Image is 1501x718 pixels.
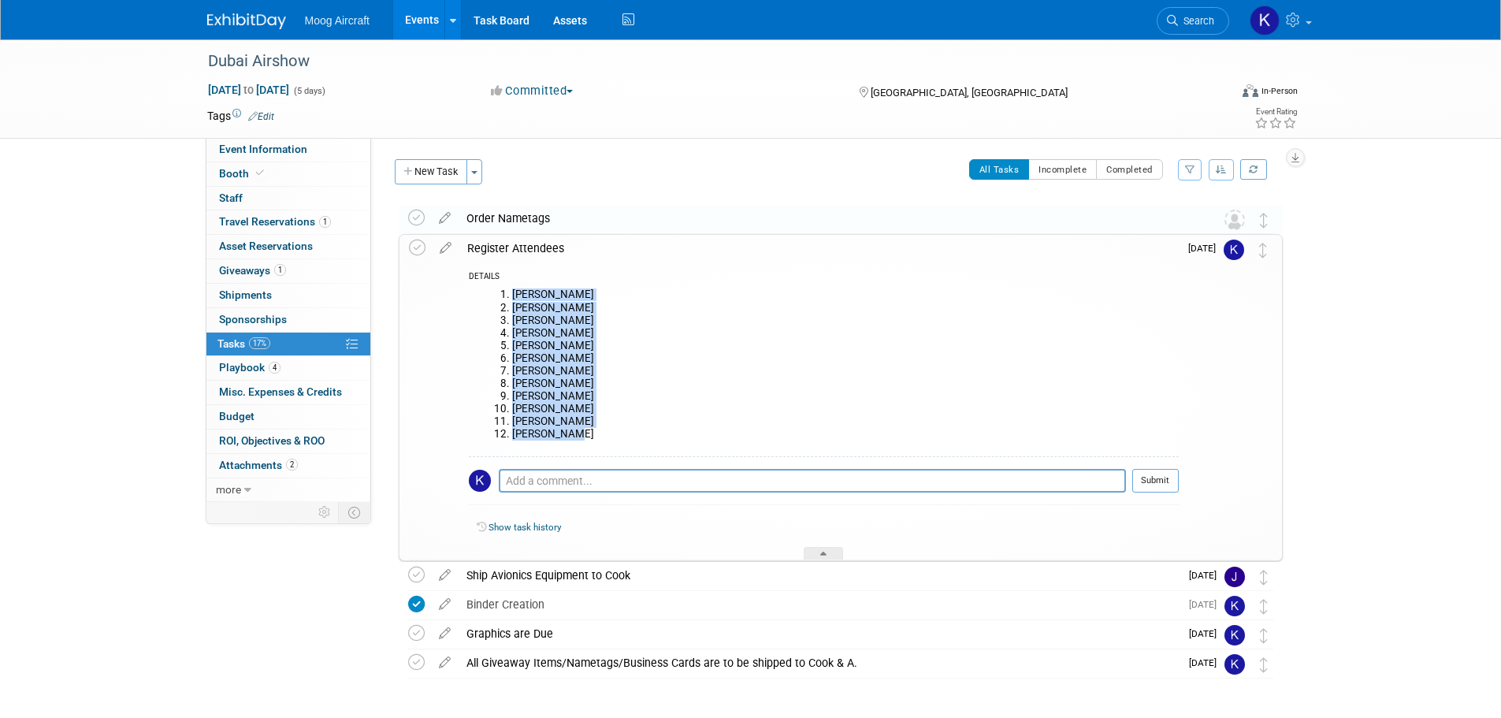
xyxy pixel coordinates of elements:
[206,381,370,404] a: Misc. Expenses & Credits
[319,216,331,228] span: 1
[512,352,1179,365] li: [PERSON_NAME]
[241,84,256,96] span: to
[206,235,370,259] a: Asset Reservations
[219,215,331,228] span: Travel Reservations
[512,403,1179,415] li: [PERSON_NAME]
[219,459,298,471] span: Attachments
[206,138,370,162] a: Event Information
[1260,599,1268,614] i: Move task
[1224,596,1245,616] img: Kelsey Blackley
[219,385,342,398] span: Misc. Expenses & Credits
[512,340,1179,352] li: [PERSON_NAME]
[256,169,264,177] i: Booth reservation complete
[206,162,370,186] a: Booth
[512,302,1179,314] li: [PERSON_NAME]
[219,264,286,277] span: Giveaways
[1260,213,1268,228] i: Move task
[219,288,272,301] span: Shipments
[217,337,270,350] span: Tasks
[1260,570,1268,585] i: Move task
[1260,628,1268,643] i: Move task
[338,502,370,523] td: Toggle Event Tabs
[1224,654,1245,675] img: Kelsey Blackley
[1224,567,1245,587] img: Josh Maday
[202,47,1206,76] div: Dubai Airshow
[431,211,459,225] a: edit
[512,314,1179,327] li: [PERSON_NAME]
[1243,84,1258,97] img: Format-Inperson.png
[206,430,370,453] a: ROI, Objectives & ROO
[1260,657,1268,672] i: Move task
[1189,570,1224,581] span: [DATE]
[206,478,370,502] a: more
[269,362,281,374] span: 4
[459,591,1180,618] div: Binder Creation
[459,205,1193,232] div: Order Nametags
[395,159,467,184] button: New Task
[219,192,243,204] span: Staff
[219,313,287,326] span: Sponsorships
[459,620,1180,647] div: Graphics are Due
[206,356,370,380] a: Playbook4
[431,568,459,582] a: edit
[1189,657,1224,668] span: [DATE]
[489,522,561,533] a: Show task history
[431,597,459,612] a: edit
[286,459,298,471] span: 2
[219,410,255,422] span: Budget
[459,235,1179,262] div: Register Attendees
[1189,599,1224,610] span: [DATE]
[1178,15,1214,27] span: Search
[305,14,370,27] span: Moog Aircraft
[969,159,1030,180] button: All Tasks
[292,86,325,96] span: (5 days)
[1132,469,1179,493] button: Submit
[207,83,290,97] span: [DATE] [DATE]
[1189,628,1224,639] span: [DATE]
[512,390,1179,403] li: [PERSON_NAME]
[871,87,1068,99] span: [GEOGRAPHIC_DATA], [GEOGRAPHIC_DATA]
[311,502,339,523] td: Personalize Event Tab Strip
[219,167,267,180] span: Booth
[206,405,370,429] a: Budget
[206,308,370,332] a: Sponsorships
[1224,240,1244,260] img: Kelsey Blackley
[512,415,1179,428] li: [PERSON_NAME]
[512,378,1179,390] li: [PERSON_NAME]
[469,470,491,492] img: Kelsey Blackley
[206,454,370,478] a: Attachments2
[207,13,286,29] img: ExhibitDay
[207,108,274,124] td: Tags
[1028,159,1097,180] button: Incomplete
[206,187,370,210] a: Staff
[1224,625,1245,645] img: Kathryn Germony
[274,264,286,276] span: 1
[1254,108,1297,116] div: Event Rating
[206,333,370,356] a: Tasks17%
[459,562,1180,589] div: Ship Avionics Equipment to Cook
[431,656,459,670] a: edit
[432,241,459,255] a: edit
[219,143,307,155] span: Event Information
[512,365,1179,378] li: [PERSON_NAME]
[1188,243,1224,254] span: [DATE]
[219,240,313,252] span: Asset Reservations
[512,428,1179,441] li: [PERSON_NAME]
[1224,210,1245,230] img: Unassigned
[216,483,241,496] span: more
[206,259,370,283] a: Giveaways1
[206,284,370,307] a: Shipments
[248,111,274,122] a: Edit
[1240,159,1267,180] a: Refresh
[1157,7,1229,35] a: Search
[512,288,1179,301] li: [PERSON_NAME]
[1250,6,1280,35] img: Kelsey Blackley
[249,337,270,349] span: 17%
[459,649,1180,676] div: All Giveaway Items/Nametags/Business Cards are to be shipped to Cook & A.
[1259,243,1267,258] i: Move task
[1096,159,1163,180] button: Completed
[469,271,1179,285] div: DETAILS
[219,434,325,447] span: ROI, Objectives & ROO
[219,361,281,374] span: Playbook
[512,327,1179,340] li: [PERSON_NAME]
